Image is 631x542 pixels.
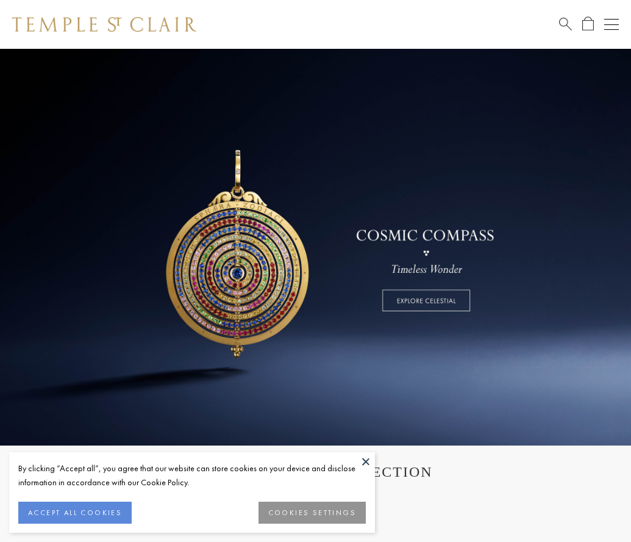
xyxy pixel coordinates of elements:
button: Open navigation [604,17,619,32]
button: COOKIES SETTINGS [258,502,366,524]
a: Open Shopping Bag [582,16,594,32]
button: ACCEPT ALL COOKIES [18,502,132,524]
a: Search [559,16,572,32]
div: By clicking “Accept all”, you agree that our website can store cookies on your device and disclos... [18,461,366,490]
img: Temple St. Clair [12,17,196,32]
